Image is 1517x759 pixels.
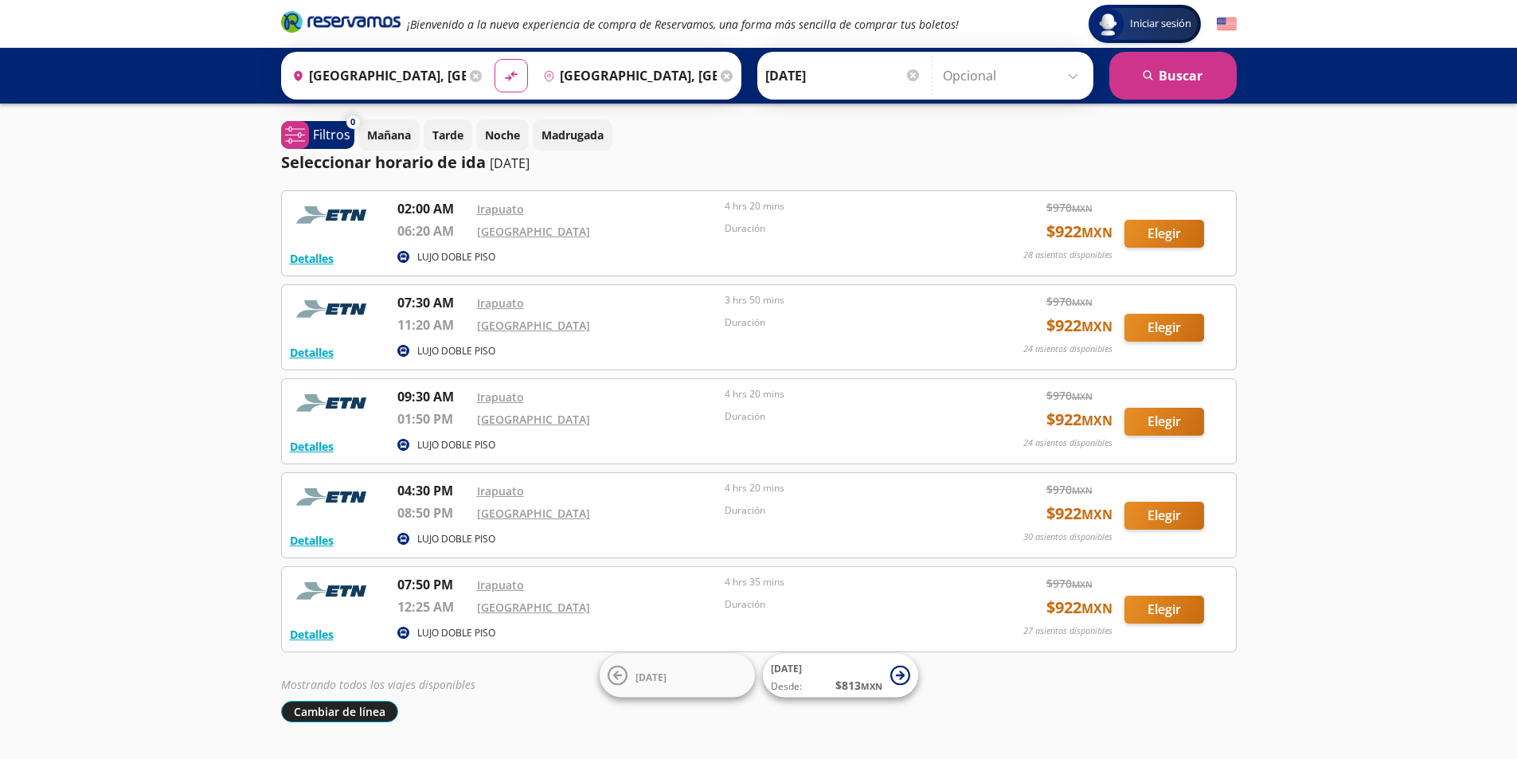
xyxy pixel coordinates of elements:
a: Irapuato [477,577,524,593]
p: 02:00 AM [397,199,469,218]
p: Tarde [432,127,463,143]
span: $ 970 [1046,575,1093,592]
span: $ 970 [1046,199,1093,216]
span: Iniciar sesión [1124,16,1198,32]
p: Duración [725,503,965,518]
small: MXN [1081,224,1112,241]
button: [DATE] [600,654,755,698]
img: RESERVAMOS [290,481,377,513]
a: Irapuato [477,201,524,217]
a: Irapuato [477,483,524,499]
p: 07:50 PM [397,575,469,594]
p: 08:50 PM [397,503,469,522]
input: Buscar Destino [537,56,717,96]
small: MXN [1072,390,1093,402]
span: $ 970 [1046,481,1093,498]
button: Elegir [1124,314,1204,342]
p: 07:30 AM [397,293,469,312]
p: 4 hrs 20 mins [725,481,965,495]
button: Detalles [290,626,334,643]
img: RESERVAMOS [290,387,377,419]
p: 3 hrs 50 mins [725,293,965,307]
p: LUJO DOBLE PISO [417,626,495,640]
button: Detalles [290,532,334,549]
button: Elegir [1124,596,1204,624]
p: 4 hrs 20 mins [725,387,965,401]
p: LUJO DOBLE PISO [417,250,495,264]
button: English [1217,14,1237,34]
p: 27 asientos disponibles [1023,624,1112,638]
small: MXN [1072,578,1093,590]
button: Elegir [1124,502,1204,530]
a: Brand Logo [281,10,401,38]
em: Mostrando todos los viajes disponibles [281,677,475,692]
p: Duración [725,221,965,236]
span: $ 813 [835,677,882,694]
button: Detalles [290,438,334,455]
button: Buscar [1109,52,1237,100]
i: Brand Logo [281,10,401,33]
button: Mañana [358,119,420,151]
small: MXN [1072,296,1093,308]
small: MXN [1081,506,1112,523]
p: Filtros [313,125,350,144]
small: MXN [1081,412,1112,429]
small: MXN [1081,318,1112,335]
em: ¡Bienvenido a la nueva experiencia de compra de Reservamos, una forma más sencilla de comprar tus... [407,17,959,32]
p: 4 hrs 35 mins [725,575,965,589]
p: 04:30 PM [397,481,469,500]
p: LUJO DOBLE PISO [417,344,495,358]
span: [DATE] [635,670,667,683]
p: 4 hrs 20 mins [725,199,965,213]
span: 0 [350,115,355,129]
button: [DATE]Desde:$813MXN [763,654,918,698]
button: Detalles [290,250,334,267]
span: Desde: [771,679,802,694]
input: Buscar Origen [286,56,466,96]
small: MXN [1072,202,1093,214]
p: 28 asientos disponibles [1023,248,1112,262]
a: [GEOGRAPHIC_DATA] [477,600,590,615]
button: Cambiar de línea [281,701,398,722]
p: 09:30 AM [397,387,469,406]
input: Opcional [943,56,1085,96]
p: Mañana [367,127,411,143]
button: Madrugada [533,119,612,151]
span: $ 922 [1046,220,1112,244]
button: Elegir [1124,220,1204,248]
img: RESERVAMOS [290,575,377,607]
span: [DATE] [771,662,802,675]
a: [GEOGRAPHIC_DATA] [477,412,590,427]
p: 01:50 PM [397,409,469,428]
button: Noche [476,119,529,151]
p: LUJO DOBLE PISO [417,438,495,452]
span: $ 922 [1046,596,1112,620]
p: 24 asientos disponibles [1023,342,1112,356]
a: Irapuato [477,389,524,405]
img: RESERVAMOS [290,199,377,231]
p: Duración [725,315,965,330]
span: $ 922 [1046,408,1112,432]
a: [GEOGRAPHIC_DATA] [477,224,590,239]
button: Elegir [1124,408,1204,436]
p: Seleccionar horario de ida [281,151,486,174]
p: [DATE] [490,154,530,173]
p: 11:20 AM [397,315,469,335]
a: [GEOGRAPHIC_DATA] [477,318,590,333]
p: 12:25 AM [397,597,469,616]
p: Duración [725,409,965,424]
p: Madrugada [542,127,604,143]
span: $ 922 [1046,502,1112,526]
a: Irapuato [477,295,524,311]
p: Noche [485,127,520,143]
p: 24 asientos disponibles [1023,436,1112,450]
p: LUJO DOBLE PISO [417,532,495,546]
img: RESERVAMOS [290,293,377,325]
input: Elegir Fecha [765,56,921,96]
p: 06:20 AM [397,221,469,241]
small: MXN [861,680,882,692]
p: 30 asientos disponibles [1023,530,1112,544]
span: $ 970 [1046,293,1093,310]
p: Duración [725,597,965,612]
small: MXN [1072,484,1093,496]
